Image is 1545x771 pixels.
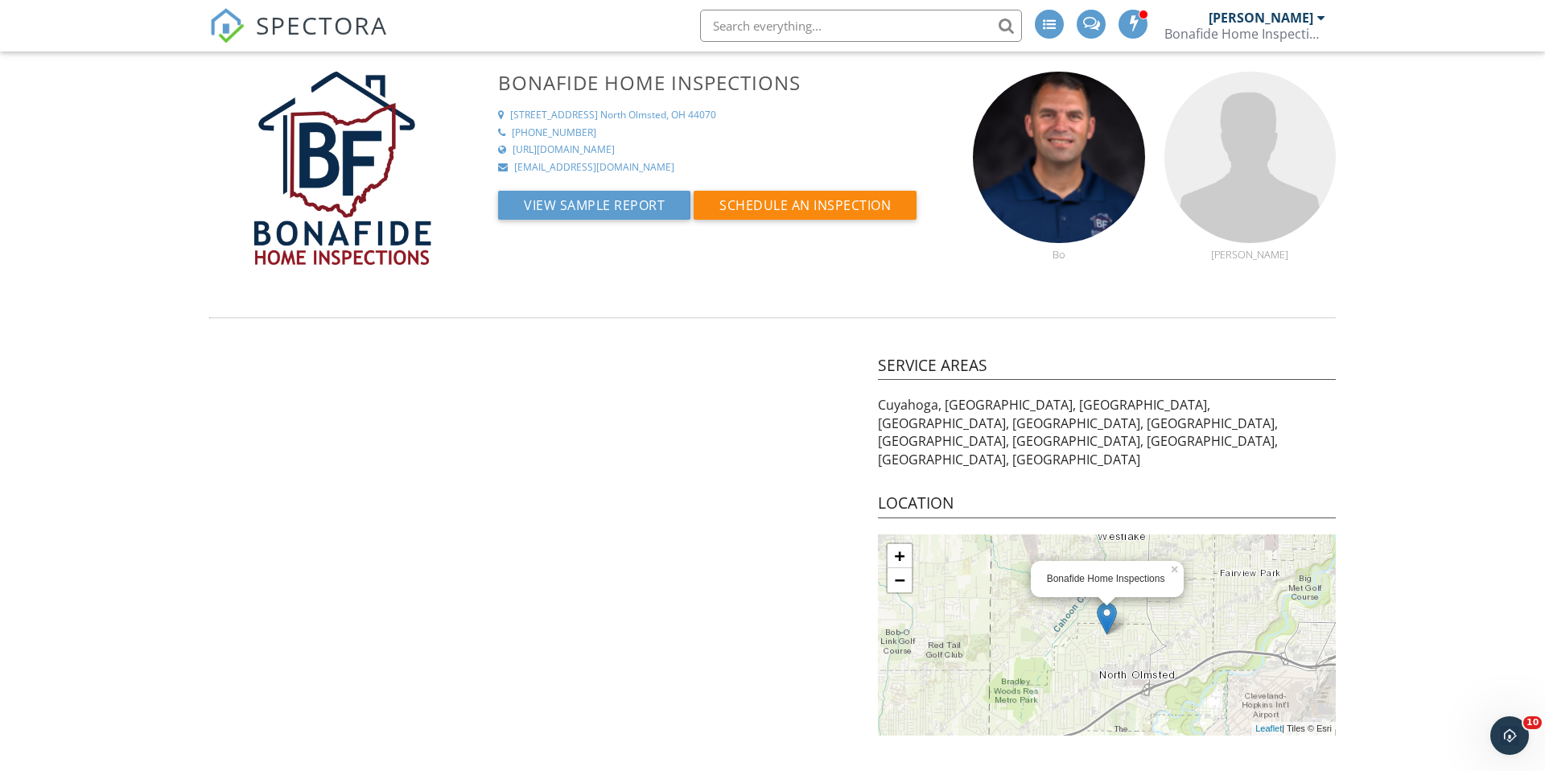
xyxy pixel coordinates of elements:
[498,143,954,157] a: [URL][DOMAIN_NAME]
[694,191,917,220] button: Schedule an Inspection
[1169,561,1184,572] a: ×
[1164,26,1325,42] div: Bonafide Home Inspections
[973,72,1144,243] img: _1110565_10x10.png
[498,201,694,219] a: View Sample Report
[1523,716,1542,729] span: 10
[1164,229,1336,260] a: [PERSON_NAME]
[1255,724,1282,733] a: Leaflet
[1164,72,1336,243] img: default-user-f0147aede5fd5fa78ca7ade42f37bd4542148d508eef1c3d3ea960f66861d68b.jpg
[878,396,1336,468] p: Cuyahoga, [GEOGRAPHIC_DATA], [GEOGRAPHIC_DATA], [GEOGRAPHIC_DATA], [GEOGRAPHIC_DATA], [GEOGRAPHIC...
[1490,716,1529,755] iframe: Intercom live chat
[512,126,596,140] div: [PHONE_NUMBER]
[209,22,388,56] a: SPECTORA
[498,72,954,93] h3: Bonafide Home Inspections
[1251,722,1336,736] div: | Tiles © Esri
[878,355,1336,381] h4: Service Areas
[888,544,912,568] a: Zoom in
[256,8,388,42] span: SPECTORA
[1209,10,1313,26] div: [PERSON_NAME]
[694,201,917,219] a: Schedule an Inspection
[1047,572,1168,586] div: Bonafide Home Inspections
[498,161,954,175] a: [EMAIL_ADDRESS][DOMAIN_NAME]
[514,161,674,175] div: [EMAIL_ADDRESS][DOMAIN_NAME]
[498,126,954,140] a: [PHONE_NUMBER]
[973,248,1144,261] div: Bo
[252,72,432,265] img: BonafideLogo.jpg
[498,191,690,220] button: View Sample Report
[888,568,912,592] a: Zoom out
[878,493,1336,518] h4: Location
[600,109,716,122] div: North Olmsted, OH 44070
[973,229,1144,260] a: Bo
[700,10,1022,42] input: Search everything...
[498,109,954,122] a: [STREET_ADDRESS] North Olmsted, OH 44070
[513,143,615,157] div: [URL][DOMAIN_NAME]
[209,8,245,43] img: The Best Home Inspection Software - Spectora
[1164,248,1336,261] div: [PERSON_NAME]
[510,109,598,122] div: [STREET_ADDRESS]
